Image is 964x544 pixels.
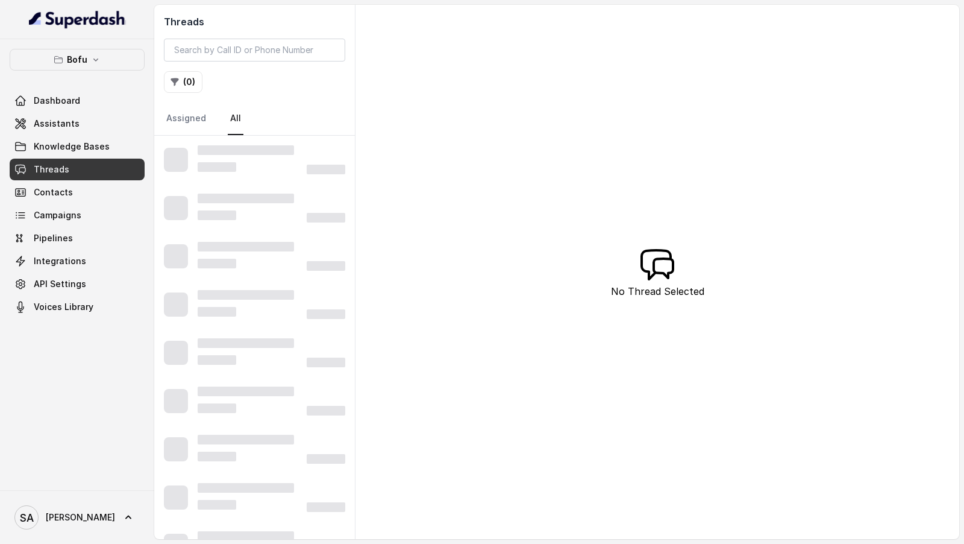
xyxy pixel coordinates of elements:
span: API Settings [34,278,86,290]
span: [PERSON_NAME] [46,511,115,523]
button: (0) [164,71,202,93]
span: Pipelines [34,232,73,244]
p: No Thread Selected [611,284,704,299]
img: light.svg [29,10,126,29]
span: Dashboard [34,95,80,107]
text: SA [20,511,34,524]
a: Assistants [10,113,145,134]
a: Knowledge Bases [10,136,145,157]
a: Pipelines [10,227,145,249]
span: Assistants [34,118,80,130]
input: Search by Call ID or Phone Number [164,39,345,62]
a: Dashboard [10,90,145,112]
a: Campaigns [10,204,145,226]
a: Voices Library [10,296,145,318]
span: Threads [34,163,69,176]
span: Integrations [34,255,86,267]
a: API Settings [10,273,145,295]
p: Bofu [67,52,87,67]
h2: Threads [164,14,345,29]
a: Contacts [10,182,145,203]
a: [PERSON_NAME] [10,501,145,534]
button: Bofu [10,49,145,71]
span: Contacts [34,186,73,198]
a: Integrations [10,250,145,272]
span: Campaigns [34,209,81,221]
span: Voices Library [34,301,93,313]
a: All [228,103,243,135]
a: Assigned [164,103,208,135]
span: Knowledge Bases [34,141,110,153]
a: Threads [10,159,145,180]
nav: Tabs [164,103,345,135]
